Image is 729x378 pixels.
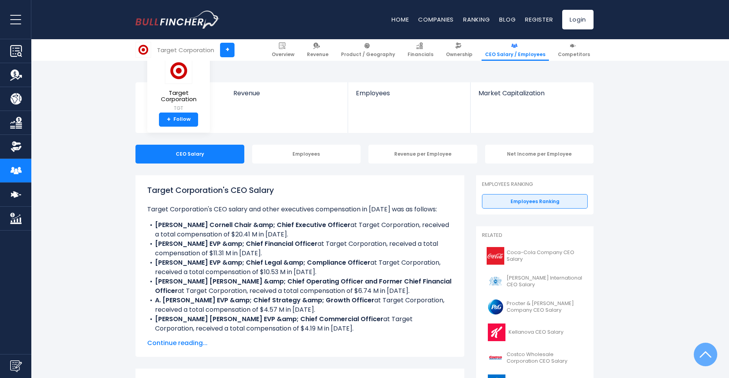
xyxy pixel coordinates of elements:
[482,347,588,369] a: Costco Wholesale Corporation CEO Salary
[155,239,318,248] b: [PERSON_NAME] EVP &amp; Chief Financial Officer
[153,90,204,103] span: Target Corporation
[507,249,583,263] span: Coca-Cola Company CEO Salary
[487,298,504,316] img: PG logo
[147,220,453,239] li: at Target Corporation, received a total compensation of $20.41 M in [DATE].
[272,51,294,58] span: Overview
[562,10,594,29] a: Login
[155,258,370,267] b: [PERSON_NAME] EVP &amp; Chief Legal &amp; Compliance Officer
[482,245,588,267] a: Coca-Cola Company CEO Salary
[147,277,453,296] li: at Target Corporation, received a total compensation of $6.74 M in [DATE].
[233,89,340,97] span: Revenue
[487,247,504,265] img: KO logo
[155,220,350,229] b: [PERSON_NAME] Cornell Chair &amp; Chief Executive Officer
[220,43,235,57] a: +
[418,15,454,24] a: Companies
[303,39,332,61] a: Revenue
[155,296,374,305] b: A. [PERSON_NAME] EVP &amp; Chief Strategy &amp; Growth Officer
[507,300,583,314] span: Procter & [PERSON_NAME] Company CEO Salary
[408,51,433,58] span: Financials
[268,39,298,61] a: Overview
[307,51,328,58] span: Revenue
[487,349,504,367] img: COST logo
[147,296,453,314] li: at Target Corporation, received a total compensation of $4.57 M in [DATE].
[482,39,549,61] a: CEO Salary / Employees
[147,338,453,348] span: Continue reading...
[155,277,451,295] b: [PERSON_NAME] [PERSON_NAME] &amp; Chief Operating Officer and Former Chief Financial Officer
[392,15,409,24] a: Home
[147,184,453,196] h1: Target Corporation's CEO Salary
[135,145,244,164] div: CEO Salary
[499,15,516,24] a: Blog
[404,39,437,61] a: Financials
[356,89,462,97] span: Employees
[446,51,473,58] span: Ownership
[478,89,585,97] span: Market Capitalization
[487,323,506,341] img: K logo
[135,11,220,29] img: bullfincher logo
[147,314,453,333] li: at Target Corporation, received a total compensation of $4.19 M in [DATE].
[485,145,594,164] div: Net Income per Employee
[153,57,204,113] a: Target Corporation TGT
[507,275,583,288] span: [PERSON_NAME] International CEO Salary
[136,42,151,57] img: TGT logo
[135,11,220,29] a: Go to homepage
[226,82,348,110] a: Revenue
[10,141,22,153] img: Ownership
[165,58,192,84] img: TGT logo
[167,116,171,123] strong: +
[147,239,453,258] li: at Target Corporation, received a total compensation of $11.31 M in [DATE].
[509,329,563,336] span: Kellanova CEO Salary
[487,273,504,290] img: PM logo
[507,351,583,365] span: Costco Wholesale Corporation CEO Salary
[554,39,594,61] a: Competitors
[463,15,490,24] a: Ranking
[525,15,553,24] a: Register
[482,271,588,292] a: [PERSON_NAME] International CEO Salary
[482,296,588,318] a: Procter & [PERSON_NAME] Company CEO Salary
[337,39,399,61] a: Product / Geography
[252,145,361,164] div: Employees
[155,314,383,323] b: [PERSON_NAME] [PERSON_NAME] EVP &amp; Chief Commercial Officer
[368,145,477,164] div: Revenue per Employee
[482,181,588,188] p: Employees Ranking
[157,45,214,55] div: Target Corporation
[341,51,395,58] span: Product / Geography
[482,194,588,209] a: Employees Ranking
[558,51,590,58] span: Competitors
[471,82,593,110] a: Market Capitalization
[442,39,476,61] a: Ownership
[153,105,204,112] small: TGT
[482,322,588,343] a: Kellanova CEO Salary
[159,113,198,127] a: +Follow
[348,82,470,110] a: Employees
[485,51,545,58] span: CEO Salary / Employees
[147,205,453,214] p: Target Corporation's CEO salary and other executives compensation in [DATE] was as follows:
[482,232,588,239] p: Related
[147,258,453,277] li: at Target Corporation, received a total compensation of $10.53 M in [DATE].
